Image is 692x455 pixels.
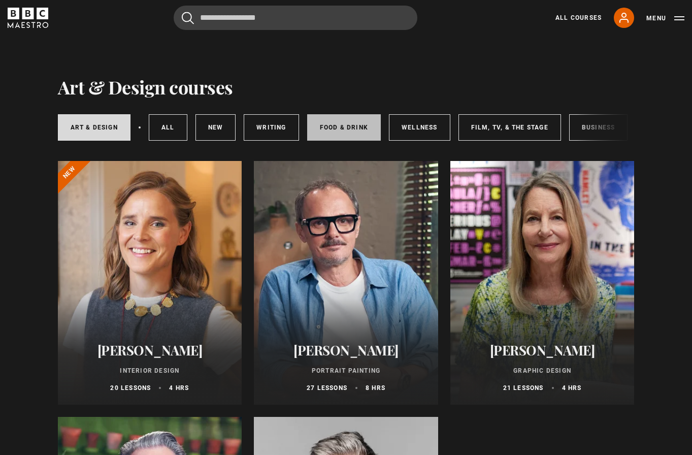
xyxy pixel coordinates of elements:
p: 8 hrs [366,383,385,393]
p: 27 lessons [307,383,347,393]
button: Toggle navigation [646,13,684,23]
a: [PERSON_NAME] Graphic Design 21 lessons 4 hrs [450,161,635,405]
h2: [PERSON_NAME] [463,342,622,358]
h1: Art & Design courses [58,76,233,97]
p: 20 lessons [110,383,151,393]
a: Wellness [389,114,450,141]
a: All [149,114,187,141]
p: Graphic Design [463,366,622,375]
h2: [PERSON_NAME] [70,342,230,358]
a: New [195,114,236,141]
a: Film, TV, & The Stage [458,114,561,141]
a: All Courses [555,13,602,22]
a: [PERSON_NAME] Interior Design 20 lessons 4 hrs New [58,161,242,405]
a: Food & Drink [307,114,381,141]
input: Search [174,6,417,30]
p: 4 hrs [562,383,582,393]
p: Portrait Painting [266,366,426,375]
p: 4 hrs [169,383,189,393]
a: Art & Design [58,114,130,141]
p: Interior Design [70,366,230,375]
a: Business [569,114,628,141]
h2: [PERSON_NAME] [266,342,426,358]
p: 21 lessons [503,383,544,393]
svg: BBC Maestro [8,8,48,28]
a: [PERSON_NAME] Portrait Painting 27 lessons 8 hrs [254,161,438,405]
button: Submit the search query [182,12,194,24]
a: Writing [244,114,299,141]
